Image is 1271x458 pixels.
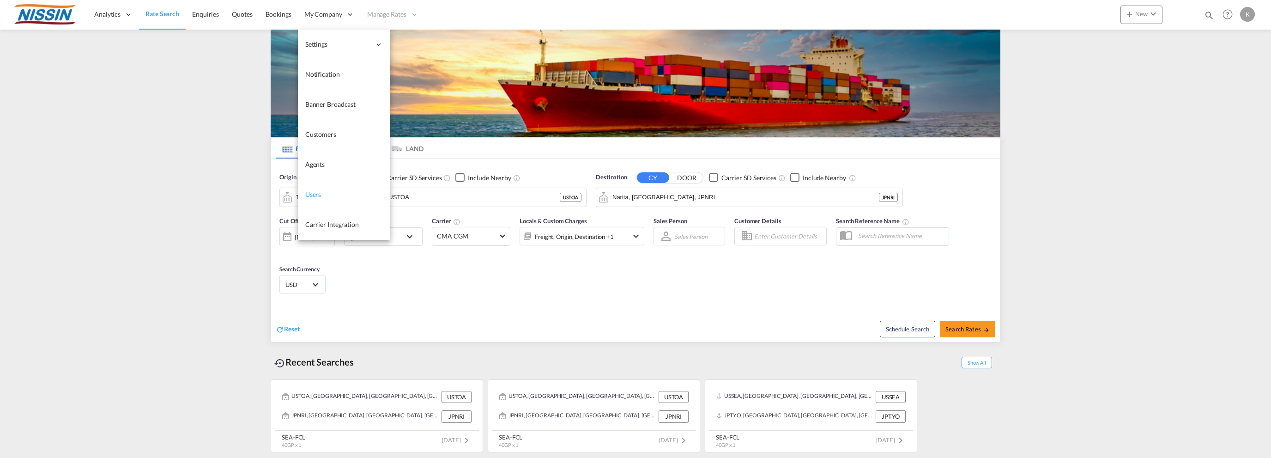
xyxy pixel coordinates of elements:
[296,190,560,204] input: Search by Port
[298,210,390,240] a: Carrier Integration
[298,180,390,210] a: Users
[276,138,424,159] md-pagination-wrapper: Use the left and right arrow keys to navigate between tabs
[716,442,735,448] span: 40GP x 1
[192,10,219,18] span: Enquiries
[276,324,300,335] div: icon-refreshReset
[304,10,342,19] span: My Company
[983,327,990,333] md-icon: icon-arrow-right
[499,442,518,448] span: 40GP x 1
[520,227,644,245] div: Freight Origin Destination Factory Stuffingicon-chevron-down
[276,138,313,159] md-tab-item: FCL
[276,325,284,334] md-icon: icon-refresh
[374,173,442,183] md-checkbox: Checkbox No Ink
[282,391,439,403] div: USTOA, Torrance, CA, United States, North America, Americas
[1240,7,1255,22] div: K
[535,230,614,243] div: Freight Origin Destination Factory Stuffing
[659,391,689,403] div: USTOA
[282,410,439,422] div: JPNRI, Narita, Chiba, Japan, Greater China & Far East Asia, Asia Pacific
[266,10,291,18] span: Bookings
[298,120,390,150] a: Customers
[790,173,846,183] md-checkbox: Checkbox No Ink
[298,30,390,60] div: Settings
[659,436,689,444] span: [DATE]
[295,233,314,241] div: [DATE]
[902,218,909,226] md-icon: Your search will be saved by the below given name
[94,10,121,19] span: Analytics
[499,391,656,403] div: USTOA, Torrance, CA, United States, North America, Americas
[513,174,521,182] md-icon: Unchecked: Ignores neighbouring ports when fetching rates.Checked : Includes neighbouring ports w...
[437,232,497,241] span: CMA CGM
[1120,6,1162,24] button: icon-plus 400-fgNewicon-chevron-down
[659,410,689,422] div: JPNRI
[1220,6,1240,23] div: Help
[367,10,406,19] span: Manage Rates
[630,231,642,242] md-icon: icon-chevron-down
[849,174,856,182] md-icon: Unchecked: Ignores neighbouring ports when fetching rates.Checked : Includes neighbouring ports w...
[271,379,483,452] recent-search-card: USTOA, [GEOGRAPHIC_DATA], [GEOGRAPHIC_DATA], [GEOGRAPHIC_DATA], [GEOGRAPHIC_DATA], [GEOGRAPHIC_DA...
[671,172,703,183] button: DOOR
[876,436,906,444] span: [DATE]
[488,379,700,452] recent-search-card: USTOA, [GEOGRAPHIC_DATA], [GEOGRAPHIC_DATA], [GEOGRAPHIC_DATA], [GEOGRAPHIC_DATA], [GEOGRAPHIC_DA...
[560,193,581,202] div: USTOA
[305,190,321,198] span: Users
[778,174,786,182] md-icon: Unchecked: Search for CY (Container Yard) services for all selected carriers.Checked : Search for...
[274,358,285,369] md-icon: icon-backup-restore
[716,410,873,422] div: JPTYO, Tokyo, Japan, Greater China & Far East Asia, Asia Pacific
[1204,10,1214,24] div: icon-magnify
[279,266,320,273] span: Search Currency
[1124,8,1135,19] md-icon: icon-plus 400-fg
[836,217,909,225] span: Search Reference Name
[853,229,949,243] input: Search Reference Name
[305,100,356,108] span: Banner Broadcast
[596,188,902,207] md-input-container: Narita, Chiba, JPNRI
[271,352,357,373] div: Recent Searches
[945,325,990,333] span: Search Rates
[499,410,656,422] div: JPNRI, Narita, Chiba, Japan, Greater China & Far East Asia, Asia Pacific
[282,442,301,448] span: 40GP x 1
[1124,10,1159,18] span: New
[282,433,305,441] div: SEA-FCL
[673,230,708,243] md-select: Sales Person
[468,173,511,183] div: Include Nearby
[716,433,739,441] div: SEA-FCL
[442,436,472,444] span: [DATE]
[879,193,898,202] div: JPNRI
[305,130,336,138] span: Customers
[14,4,76,25] img: 485da9108dca11f0a63a77e390b9b49c.jpg
[461,435,472,446] md-icon: icon-chevron-right
[721,173,776,183] div: Carrier SD Services
[499,433,522,441] div: SEA-FCL
[654,217,687,225] span: Sales Person
[716,391,873,403] div: USSEA, Seattle, WA, United States, North America, Americas
[387,138,424,159] md-tab-item: LAND
[298,150,390,180] a: Agents
[876,391,906,403] div: USSEA
[280,188,586,207] md-input-container: Torrance, CA, USTOA
[734,217,781,225] span: Customer Details
[279,245,286,258] md-datepicker: Select
[705,379,917,452] recent-search-card: USSEA, [GEOGRAPHIC_DATA], [GEOGRAPHIC_DATA], [GEOGRAPHIC_DATA], [GEOGRAPHIC_DATA], [GEOGRAPHIC_DA...
[298,90,390,120] a: Banner Broadcast
[284,278,321,291] md-select: Select Currency: $ USDUnited States Dollar
[803,173,846,183] div: Include Nearby
[443,174,451,182] md-icon: Unchecked: Search for CY (Container Yard) services for all selected carriers.Checked : Search for...
[305,220,359,228] span: Carrier Integration
[612,190,879,204] input: Search by Port
[1204,10,1214,20] md-icon: icon-magnify
[442,410,472,422] div: JPNRI
[271,159,1000,342] div: Origin DOOR CY Checkbox No InkUnchecked: Search for CY (Container Yard) services for all selected...
[279,217,314,225] span: Cut Off Date
[432,217,460,225] span: Carrier
[876,410,906,422] div: JPTYO
[709,173,776,183] md-checkbox: Checkbox No Ink
[305,40,371,49] span: Settings
[279,173,296,182] span: Origin
[940,321,995,337] button: Search Ratesicon-arrow-right
[284,325,300,333] span: Reset
[232,10,252,18] span: Quotes
[1148,8,1159,19] md-icon: icon-chevron-down
[678,435,689,446] md-icon: icon-chevron-right
[455,173,511,183] md-checkbox: Checkbox No Ink
[1220,6,1235,22] span: Help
